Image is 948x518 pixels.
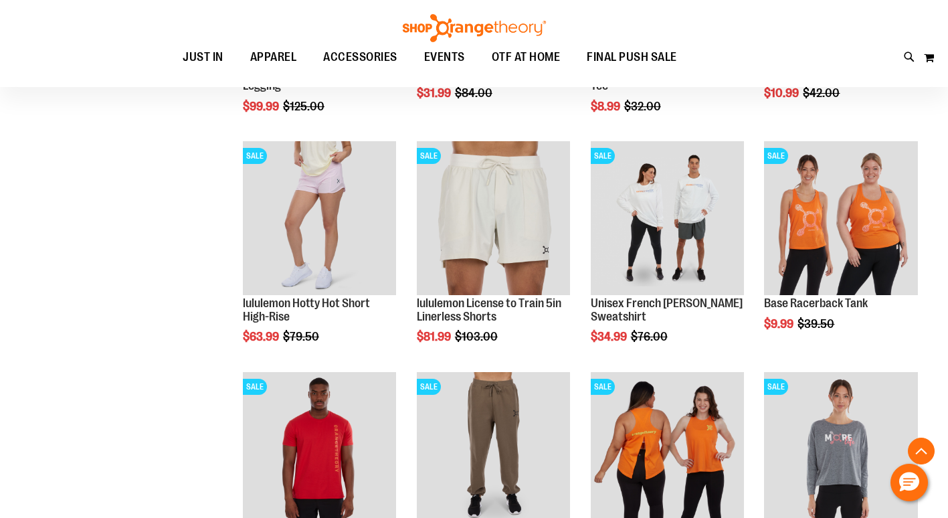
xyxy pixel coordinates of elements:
span: SALE [417,379,441,395]
button: Hello, have a question? Let’s chat. [890,464,928,501]
div: product [236,135,403,377]
span: $63.99 [243,330,281,343]
a: lululemon Hotty Hot Short High-RiseSALE [243,141,396,296]
a: Unisex French Terry Crewneck Sweatshirt primary imageSALE [591,141,744,296]
span: $79.50 [283,330,321,343]
a: Product image for Base Racerback TankSALE [764,141,917,296]
a: lululemon Hotty Hot Short High-Rise [243,296,370,323]
span: $125.00 [283,100,326,113]
a: Unisex French [PERSON_NAME] Sweatshirt [591,296,743,323]
img: Product image for Base Racerback Tank [764,141,917,294]
span: $31.99 [417,86,453,100]
img: Unisex French Terry Crewneck Sweatshirt primary image [591,141,744,294]
span: SALE [591,148,615,164]
span: JUST IN [183,42,223,72]
span: $84.00 [455,86,494,100]
span: SALE [764,148,788,164]
span: $76.00 [631,330,670,343]
span: APPAREL [250,42,297,72]
span: OTF AT HOME [492,42,561,72]
a: FINAL PUSH SALE [573,42,690,72]
a: lululemon License to Train 5in Linerless ShortsSALE [417,141,570,296]
span: $8.99 [591,100,622,113]
img: lululemon License to Train 5in Linerless Shorts [417,141,570,294]
span: SALE [417,148,441,164]
a: ACCESSORIES [310,42,411,73]
a: Base Racerback Tank [764,296,868,310]
span: SALE [764,379,788,395]
span: $32.00 [624,100,663,113]
img: Shop Orangetheory [401,14,548,42]
a: EVENTS [411,42,478,73]
span: SALE [243,148,267,164]
img: lululemon Hotty Hot Short High-Rise [243,141,396,294]
span: $99.99 [243,100,281,113]
div: product [410,135,577,377]
span: SALE [243,379,267,395]
a: OTF AT HOME [478,42,574,73]
span: $103.00 [455,330,500,343]
span: FINAL PUSH SALE [587,42,677,72]
span: $10.99 [764,86,801,100]
span: $34.99 [591,330,629,343]
span: $9.99 [764,317,795,331]
a: APPAREL [237,42,310,73]
span: $39.50 [797,317,836,331]
a: JUST IN [169,42,237,73]
a: lululemon License to Train 5in Linerless Shorts [417,296,561,323]
div: product [584,135,751,377]
button: Back To Top [908,438,935,464]
span: SALE [591,379,615,395]
span: ACCESSORIES [323,42,397,72]
div: product [757,135,924,364]
span: $81.99 [417,330,453,343]
span: $42.00 [803,86,842,100]
span: EVENTS [424,42,465,72]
